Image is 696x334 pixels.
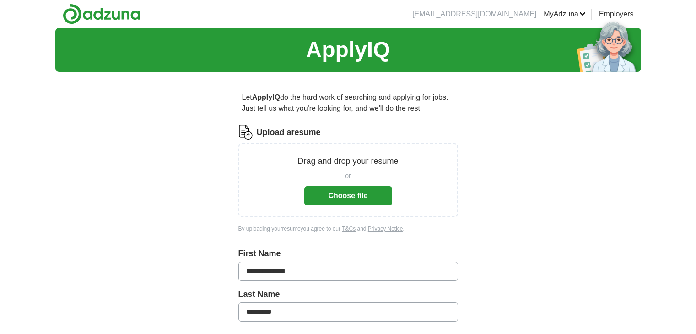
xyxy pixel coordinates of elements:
a: Employers [599,9,634,20]
h1: ApplyIQ [306,33,390,66]
label: Last Name [238,288,458,301]
a: T&Cs [342,226,356,232]
label: Upload a resume [257,126,321,139]
p: Let do the hard work of searching and applying for jobs. Just tell us what you're looking for, an... [238,88,458,118]
div: By uploading your resume you agree to our and . [238,225,458,233]
strong: ApplyIQ [252,93,280,101]
span: or [345,171,351,181]
p: Drag and drop your resume [297,155,398,167]
a: Privacy Notice [368,226,403,232]
button: Choose file [304,186,392,205]
img: Adzuna logo [63,4,140,24]
a: MyAdzuna [544,9,586,20]
label: First Name [238,248,458,260]
li: [EMAIL_ADDRESS][DOMAIN_NAME] [412,9,536,20]
img: CV Icon [238,125,253,140]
